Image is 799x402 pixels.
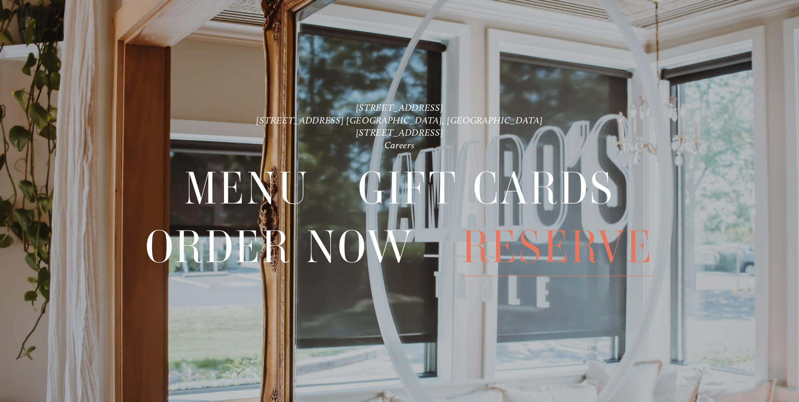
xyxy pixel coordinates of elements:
[356,127,444,138] a: [STREET_ADDRESS]
[462,218,654,276] span: Reserve
[358,160,615,217] a: Gift Cards
[356,102,444,113] a: [STREET_ADDRESS]
[256,115,542,126] a: [STREET_ADDRESS] [GEOGRAPHIC_DATA], [GEOGRAPHIC_DATA]
[385,139,415,151] a: Careers
[184,160,310,217] a: Menu
[145,218,414,276] span: Order Now
[462,218,654,276] a: Reserve
[145,218,414,276] a: Order Now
